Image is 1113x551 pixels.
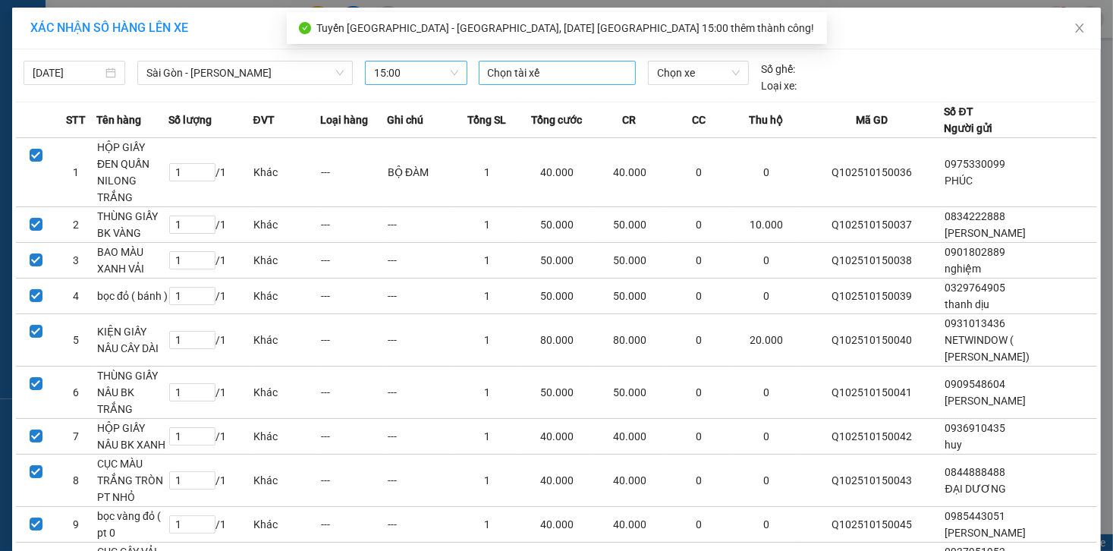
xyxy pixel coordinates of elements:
[30,20,188,35] span: XÁC NHẬN SỐ HÀNG LÊN XE
[168,507,253,543] td: / 1
[168,279,253,314] td: / 1
[593,243,665,279] td: 50.000
[320,279,387,314] td: ---
[945,158,1006,170] span: 0975330099
[168,314,253,367] td: / 1
[521,243,593,279] td: 50.000
[945,483,1006,495] span: ĐẠI DƯƠNG
[454,207,520,243] td: 1
[56,314,96,367] td: 5
[13,14,36,30] span: Gửi:
[468,112,507,128] span: Tổng SL
[593,507,665,543] td: 40.000
[945,103,993,137] div: Số ĐT Người gửi
[800,455,945,507] td: Q102510150043
[11,98,111,116] div: 40.000
[692,112,706,128] span: CC
[800,279,945,314] td: Q102510150039
[521,207,593,243] td: 50.000
[665,367,732,419] td: 0
[733,207,800,243] td: 10.000
[320,507,387,543] td: ---
[1074,22,1086,34] span: close
[320,112,368,128] span: Loại hàng
[1058,8,1101,50] button: Close
[335,68,344,77] span: down
[119,49,215,68] div: BÌNH
[119,13,215,49] div: Trạm 114
[253,367,320,419] td: Khác
[96,207,168,243] td: THÙNG GIẤY BK VÀNG
[387,207,454,243] td: ---
[733,507,800,543] td: 0
[593,138,665,207] td: 40.000
[521,367,593,419] td: 50.000
[387,138,454,207] td: BỘ ĐÀM
[665,507,732,543] td: 0
[800,507,945,543] td: Q102510150045
[168,207,253,243] td: / 1
[96,314,168,367] td: KIỆN GIẤY NÂU CÂY DÀI
[253,243,320,279] td: Khác
[96,243,168,279] td: BAO MÀU XANH VẢI
[96,367,168,419] td: THÙNG GIẤY NÂU BK TRẮNG
[253,138,320,207] td: Khác
[317,22,815,34] span: Tuyến [GEOGRAPHIC_DATA] - [GEOGRAPHIC_DATA], [DATE] [GEOGRAPHIC_DATA] 15:00 thêm thành công!
[761,61,795,77] span: Số ghế:
[320,138,387,207] td: ---
[320,367,387,419] td: ---
[593,207,665,243] td: 50.000
[593,455,665,507] td: 40.000
[945,378,1006,390] span: 0909548604
[387,243,454,279] td: ---
[454,367,520,419] td: 1
[253,419,320,455] td: Khác
[454,419,520,455] td: 1
[665,314,732,367] td: 0
[320,314,387,367] td: ---
[454,243,520,279] td: 1
[733,455,800,507] td: 0
[66,112,86,128] span: STT
[665,138,732,207] td: 0
[945,263,982,275] span: nghiệm
[945,175,973,187] span: PHÚC
[521,419,593,455] td: 40.000
[253,112,275,128] span: ĐVT
[387,367,454,419] td: ---
[945,439,963,451] span: huy
[320,243,387,279] td: ---
[387,279,454,314] td: ---
[945,395,1027,407] span: [PERSON_NAME]
[168,243,253,279] td: / 1
[665,419,732,455] td: 0
[168,138,253,207] td: / 1
[657,61,740,84] span: Chọn xe
[521,138,593,207] td: 40.000
[253,279,320,314] td: Khác
[168,112,212,128] span: Số lượng
[945,298,990,310] span: thanh dịu
[665,455,732,507] td: 0
[56,419,96,455] td: 7
[945,510,1006,522] span: 0985443051
[454,138,520,207] td: 1
[945,527,1027,539] span: [PERSON_NAME]
[521,455,593,507] td: 40.000
[33,65,102,81] input: 15/10/2025
[593,279,665,314] td: 50.000
[521,314,593,367] td: 80.000
[320,207,387,243] td: ---
[253,455,320,507] td: Khác
[800,243,945,279] td: Q102510150038
[665,279,732,314] td: 0
[945,422,1006,434] span: 0936910435
[119,14,156,30] span: Nhận:
[56,455,96,507] td: 8
[733,243,800,279] td: 0
[945,210,1006,222] span: 0834222888
[96,138,168,207] td: HỘP GIẤY ĐEN QUẤN NILONG TRẮNG
[56,279,96,314] td: 4
[13,31,108,49] div: huệ
[945,317,1006,329] span: 0931013436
